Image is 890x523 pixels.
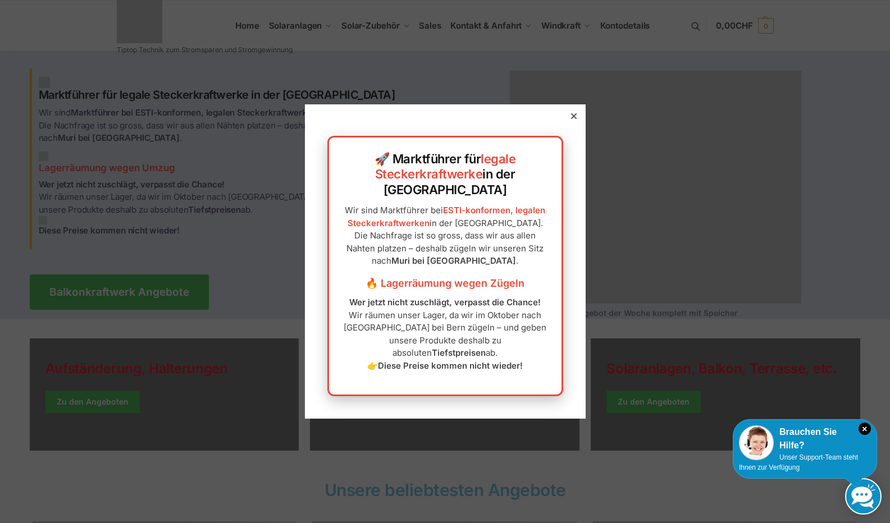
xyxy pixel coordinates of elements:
strong: Diese Preise kommen nicht wieder! [378,360,523,371]
a: legale Steckerkraftwerke [375,152,516,182]
img: Customer service [739,425,774,460]
p: Wir sind Marktführer bei in der [GEOGRAPHIC_DATA]. Die Nachfrage ist so gross, dass wir aus allen... [340,204,550,268]
h2: 🚀 Marktführer für in der [GEOGRAPHIC_DATA] [340,152,550,198]
a: ESTI-konformen, legalen Steckerkraftwerken [348,205,546,228]
i: Schließen [859,423,871,435]
span: Unser Support-Team steht Ihnen zur Verfügung [739,453,858,471]
div: Brauchen Sie Hilfe? [739,425,871,452]
strong: Tiefstpreisen [432,347,486,358]
h3: 🔥 Lagerräumung wegen Zügeln [340,276,550,291]
strong: Wer jetzt nicht zuschlägt, verpasst die Chance! [349,297,541,308]
p: Wir räumen unser Lager, da wir im Oktober nach [GEOGRAPHIC_DATA] bei Bern zügeln – und geben unse... [340,296,550,372]
strong: Muri bei [GEOGRAPHIC_DATA] [391,255,516,266]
